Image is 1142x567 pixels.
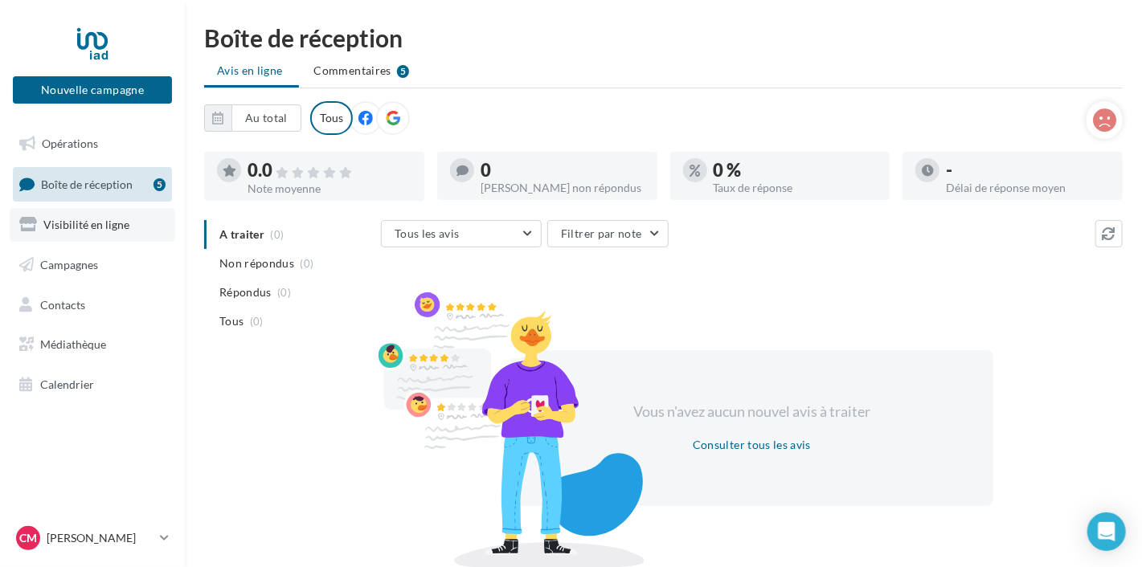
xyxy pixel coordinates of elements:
a: Opérations [10,127,175,161]
div: 0.0 [248,161,411,180]
a: Calendrier [10,368,175,402]
p: [PERSON_NAME] [47,530,153,546]
div: 0 % [714,161,878,179]
a: Contacts [10,288,175,322]
a: CM [PERSON_NAME] [13,523,172,553]
span: Boîte de réception [41,177,133,190]
div: 5 [397,65,409,78]
button: Au total [231,104,301,132]
span: CM [19,530,37,546]
div: [PERSON_NAME] non répondus [481,182,645,194]
span: Contacts [40,297,85,311]
a: Campagnes [10,248,175,282]
a: Médiathèque [10,328,175,361]
button: Au total [204,104,301,132]
span: Commentaires [314,63,391,79]
span: Tous [219,313,244,329]
div: Vous n'avez aucun nouvel avis à traiter [614,402,890,422]
div: - [946,161,1110,179]
div: Taux de réponse [714,182,878,194]
button: Tous les avis [381,220,542,247]
button: Nouvelle campagne [13,76,172,104]
div: Boîte de réception [204,26,1123,50]
span: (0) [277,286,291,299]
span: (0) [301,257,314,270]
span: Médiathèque [40,337,106,351]
a: Boîte de réception5 [10,167,175,202]
span: Non répondus [219,255,294,271]
button: Filtrer par note [547,220,669,247]
div: Tous [310,101,353,135]
div: 5 [153,178,166,191]
span: Opérations [42,137,98,150]
button: Consulter tous les avis [686,435,817,455]
span: Visibilité en ligne [43,218,129,231]
span: Répondus [219,284,272,300]
div: Open Intercom Messenger [1087,512,1126,551]
span: Tous les avis [395,226,460,240]
div: Délai de réponse moyen [946,182,1110,194]
a: Visibilité en ligne [10,208,175,242]
span: Campagnes [40,258,98,271]
span: Calendrier [40,377,94,391]
div: Note moyenne [248,183,411,194]
div: 0 [481,161,645,179]
span: (0) [250,315,264,328]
